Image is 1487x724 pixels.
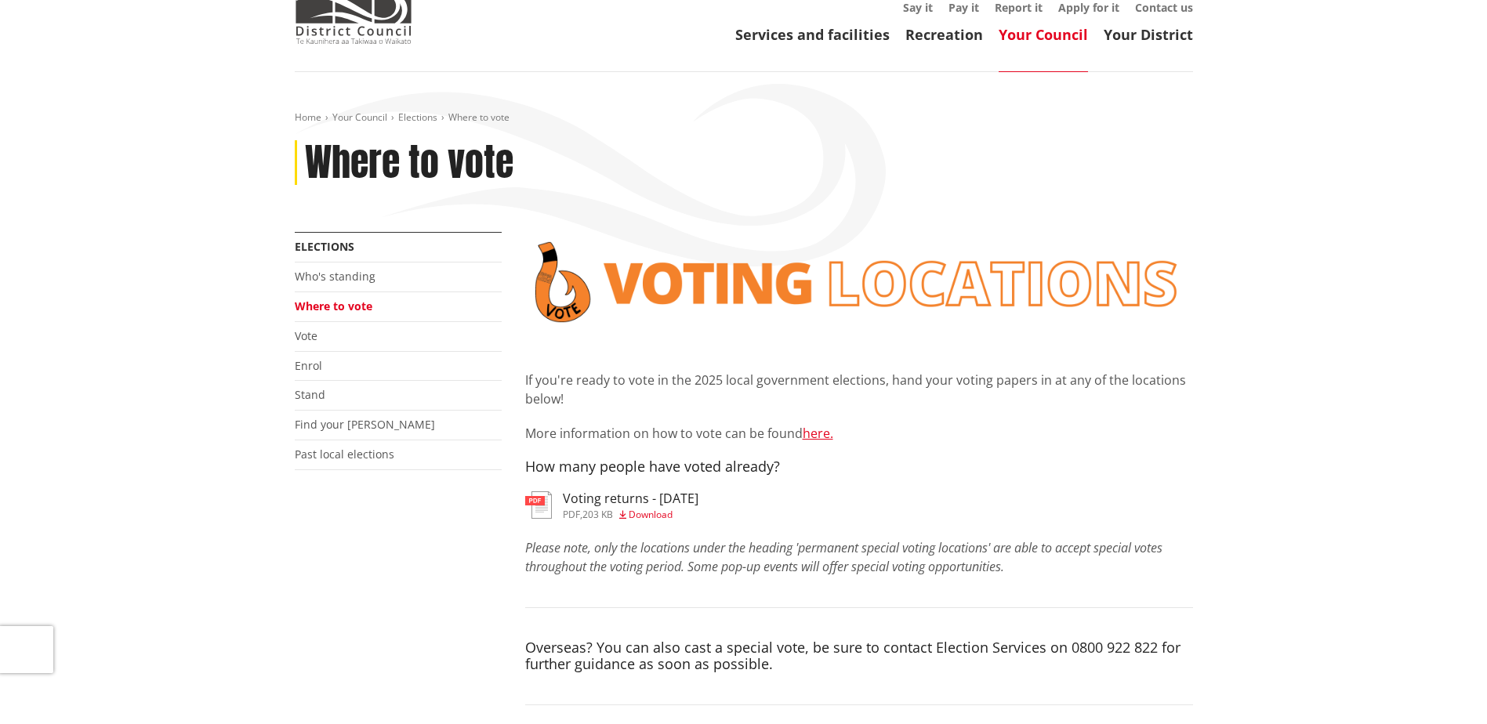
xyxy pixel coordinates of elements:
a: Your Council [332,110,387,124]
a: Elections [398,110,437,124]
a: Home [295,110,321,124]
img: document-pdf.svg [525,491,552,519]
h1: Where to vote [305,140,513,186]
em: Please note, only the locations under the heading 'permanent special voting locations' are able t... [525,539,1162,575]
p: More information on how to vote can be found [525,424,1193,443]
a: Stand [295,387,325,402]
nav: breadcrumb [295,111,1193,125]
img: voting locations banner [525,232,1193,332]
span: Where to vote [448,110,510,124]
a: Your District [1104,25,1193,44]
a: Vote [295,328,317,343]
a: here. [803,425,833,442]
a: Enrol [295,358,322,373]
div: , [563,510,698,519]
a: Elections [295,239,354,254]
a: Past local elections [295,447,394,462]
a: Your Council [999,25,1088,44]
iframe: Messenger Launcher [1415,658,1471,715]
h4: How many people have voted already? [525,458,1193,476]
a: Find your [PERSON_NAME] [295,417,435,432]
a: Where to vote [295,299,372,313]
p: If you're ready to vote in the 2025 local government elections, hand your voting papers in at any... [525,371,1193,408]
a: Services and facilities [735,25,890,44]
h4: Overseas? You can also cast a special vote, be sure to contact Election Services on 0800 922 822 ... [525,639,1193,673]
a: Voting returns - [DATE] pdf,203 KB Download [525,491,698,519]
span: 203 KB [582,508,613,521]
a: Who's standing [295,269,375,284]
span: Download [629,508,673,521]
a: Recreation [905,25,983,44]
h3: Voting returns - [DATE] [563,491,698,506]
span: pdf [563,508,580,521]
